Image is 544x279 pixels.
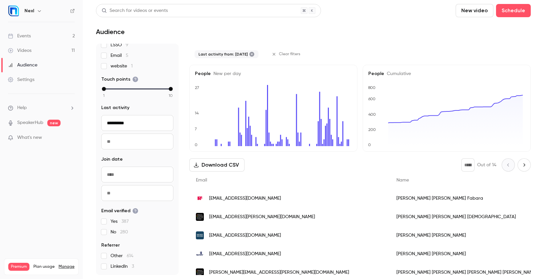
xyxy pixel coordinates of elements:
[120,230,128,234] span: 280
[132,264,134,269] span: 3
[189,158,245,172] button: Download CSV
[279,52,300,57] span: Clear filters
[8,6,19,16] img: Nexl
[390,226,543,245] div: [PERSON_NAME] [PERSON_NAME]
[390,208,543,226] div: [PERSON_NAME] [PERSON_NAME] [DEMOGRAPHIC_DATA]
[101,242,120,249] span: Referrer
[390,189,543,208] div: [PERSON_NAME] [PERSON_NAME] Fabara
[111,52,128,59] span: Email
[196,231,204,239] img: macf.com.mx
[8,263,29,271] span: Premium
[24,8,34,14] h6: Nexl
[17,104,27,111] span: Help
[209,251,281,258] span: [EMAIL_ADDRESS][DOMAIN_NAME]
[111,218,129,225] span: Yes
[196,178,207,182] span: Email
[111,263,134,270] span: LinkedIn
[101,115,173,131] input: From
[33,264,55,269] span: Plan usage
[209,214,315,220] span: [EMAIL_ADDRESS][PERSON_NAME][DOMAIN_NAME]
[368,142,371,147] text: 0
[368,85,376,90] text: 800
[111,42,128,48] span: LSSO
[59,264,74,269] a: Manage
[111,229,128,235] span: No
[8,47,31,54] div: Videos
[126,43,128,47] span: 9
[477,162,496,168] p: Out of 14
[196,194,204,202] img: bustamantefabara.com
[67,135,75,141] iframe: Noticeable Trigger
[195,70,352,77] h5: People
[103,93,105,99] span: 1
[8,33,31,39] div: Events
[17,134,42,141] span: What's new
[101,76,138,83] span: Touch points
[209,269,349,276] span: [PERSON_NAME][EMAIL_ADDRESS][PERSON_NAME][DOMAIN_NAME]
[368,127,376,132] text: 200
[101,208,138,214] span: Email verified
[111,63,133,69] span: website
[121,219,129,224] span: 387
[195,142,198,147] text: 0
[195,127,197,131] text: 7
[126,53,128,58] span: 5
[390,245,543,263] div: [PERSON_NAME] [PERSON_NAME]
[169,87,173,91] div: max
[101,134,173,149] input: To
[102,87,106,91] div: min
[101,104,129,111] span: Last activity
[496,4,531,17] button: Schedule
[101,156,123,163] span: Join date
[102,7,168,14] div: Search for videos or events
[8,62,37,68] div: Audience
[96,28,125,36] h1: Audience
[396,178,409,182] span: Name
[47,120,61,126] span: new
[17,119,43,126] a: SpeakerHub
[269,49,304,60] button: Clear filters
[8,76,34,83] div: Settings
[111,253,133,259] span: Other
[384,71,411,76] span: Cumulative
[195,85,199,90] text: 27
[127,254,133,258] span: 614
[8,104,75,111] li: help-dropdown-opener
[169,93,173,99] span: 10
[196,268,204,276] img: rebaza-alcazar.com
[196,250,204,258] img: dipchand.com
[368,112,376,117] text: 400
[211,71,241,76] span: New per day
[101,185,173,201] input: To
[101,167,173,182] input: From
[368,70,525,77] h5: People
[518,158,531,172] button: Next page
[131,64,133,68] span: 1
[196,213,204,221] img: rebaza-alcazar.com
[368,97,376,101] text: 600
[199,52,248,57] span: Last activity from: [DATE]
[209,232,281,239] span: [EMAIL_ADDRESS][DOMAIN_NAME]
[195,111,199,115] text: 14
[209,195,281,202] span: [EMAIL_ADDRESS][DOMAIN_NAME]
[456,4,493,17] button: New video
